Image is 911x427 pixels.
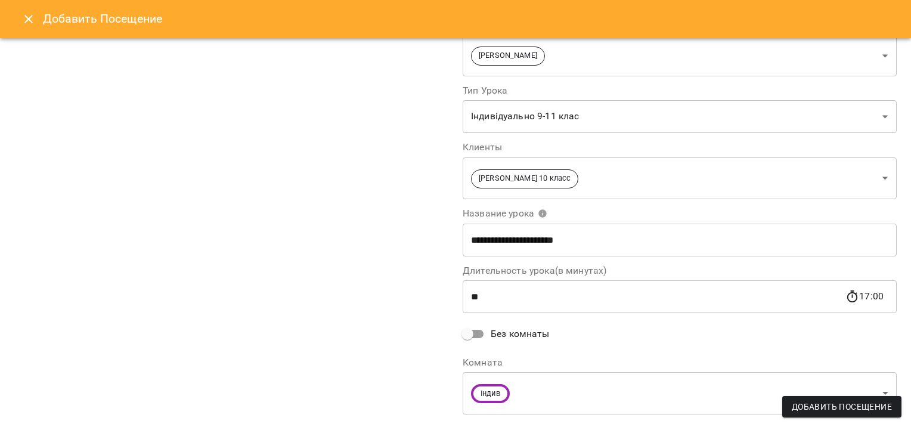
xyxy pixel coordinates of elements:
[491,327,550,341] span: Без комнаты
[463,209,547,218] span: Название урока
[463,143,897,152] label: Клиенты
[463,266,897,276] label: Длительность урока(в минутах)
[792,400,892,414] span: Добавить Посещение
[472,50,544,61] span: [PERSON_NAME]
[463,86,897,95] label: Тип Урока
[782,396,901,417] button: Добавить Посещение
[472,173,578,184] span: [PERSON_NAME] 10 класс
[463,35,897,76] div: [PERSON_NAME]
[463,358,897,367] label: Комната
[43,10,897,28] h6: Добавить Посещение
[463,100,897,134] div: Індивідуально 9-11 клас
[14,5,43,33] button: Close
[538,209,547,218] svg: Укажите название урока или выберите клиентов
[463,372,897,414] div: Індив
[473,388,507,400] span: Індив
[463,157,897,199] div: [PERSON_NAME] 10 класс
